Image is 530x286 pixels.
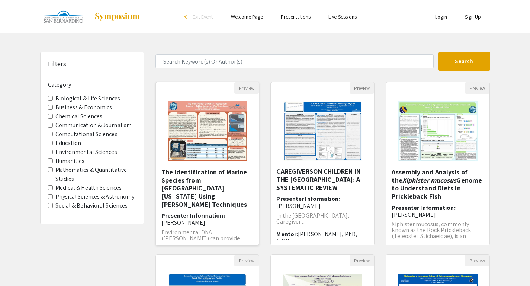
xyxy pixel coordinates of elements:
h6: Presenter Information: [392,204,484,218]
input: Search Keyword(s) Or Author(s) [155,54,434,68]
button: Preview [465,82,489,94]
button: Preview [234,82,259,94]
label: Chemical Sciences [55,112,103,121]
em: Xiphister mucosus [402,176,457,184]
a: CSUSB Research Week 2025 [40,7,141,26]
a: Welcome Page [231,13,263,20]
a: Presentations [281,13,311,20]
img: <p>The Identification of Marine Species from Southern California Using eDNA Techniques</p> [160,94,254,168]
label: Physical Sciences & Astronomy [55,192,135,201]
p: In the [GEOGRAPHIC_DATA], Caregiver ... [276,213,369,225]
label: Business & Economics [55,103,112,112]
div: Open Presentation <p>The Identification of Marine Species from Southern California Using eDNA Tec... [155,82,260,245]
div: Open Presentation <p>Assembly and Analysis of the <em>Xiphister mucosus </em>Genome to Understand... [386,82,490,245]
span: [PERSON_NAME] [161,219,205,226]
a: Login [435,13,447,20]
h6: Presenter Information: [161,212,254,226]
label: Humanities [55,157,85,166]
button: Preview [350,82,374,94]
label: Environmental Sciences [55,148,117,157]
a: Live Sessions [328,13,357,20]
iframe: Chat [6,253,32,280]
button: Preview [350,255,374,266]
h5: Assembly and Analysis of the Genome to Understand Diets in Prickleback Fish [392,168,484,200]
h6: Category [48,81,136,88]
img: <p>THE ADVERSE EFFECTS OF SUBSTANCE USE AMONG CAREGIVERS</p><p>ON CHILDREN IN THE UNITED STATES: ... [276,94,370,168]
span: [PERSON_NAME], PhD, MSW [276,230,357,245]
span: Mentor: [276,230,298,238]
a: Sign Up [465,13,481,20]
label: Medical & Health Sciences [55,183,122,192]
button: Preview [465,255,489,266]
label: Education [55,139,81,148]
span: Exit Event [193,13,213,20]
span: [PERSON_NAME] [276,202,320,210]
button: Search [438,52,490,71]
label: Mathematics & Quantitative Studies [55,166,136,183]
span: [PERSON_NAME] [392,211,436,219]
img: <p>Assembly and Analysis of the <em>Xiphister mucosus </em>Genome to Understand Diets in Prickleb... [391,94,485,168]
label: Computational Sciences [55,130,118,139]
label: Communication & Journalism [55,121,132,130]
div: Open Presentation <p>THE ADVERSE EFFECTS OF SUBSTANCE USE AMONG CAREGIVERS</p><p>ON CHILDREN IN T... [270,82,375,245]
h5: Filters [48,60,67,68]
img: CSUSB Research Week 2025 [40,7,87,26]
h6: Presenter Information: [276,195,369,209]
button: Preview [234,255,259,266]
label: Social & Behavioral Sciences [55,201,128,210]
p: Xiphister mucosus, commonly known as the Rock Prickleback (Teleostei: Stichaeidae), is an herbivo... [392,221,484,251]
div: arrow_back_ios [184,15,189,19]
span: Environmental DNA ([PERSON_NAME]) can provide valuable information by understanding the processes... [161,228,250,254]
h5: THE ADVERSE EFFECTS OF SUBSTANCE USE AMONG CAREGIVERSON CHILDREN IN THE [GEOGRAPHIC_DATA]: A SYST... [276,151,369,192]
img: Symposium by ForagerOne [94,12,141,21]
h5: The Identification of Marine Species from [GEOGRAPHIC_DATA][US_STATE] Using [PERSON_NAME] Techniques [161,168,254,208]
label: Biological & Life Sciences [55,94,121,103]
